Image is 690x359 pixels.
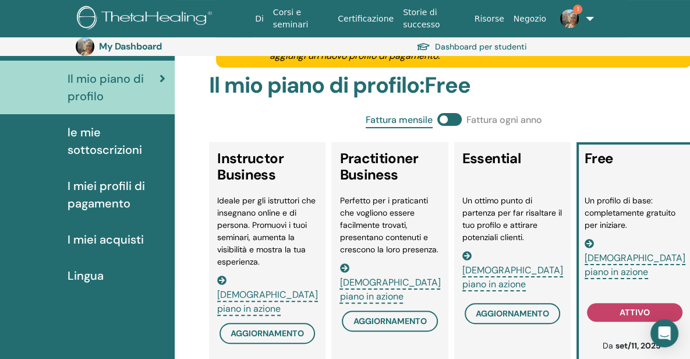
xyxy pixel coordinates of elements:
button: aggiornamento [220,323,315,344]
a: Dashboard per studenti [416,38,527,55]
a: Di [250,8,268,30]
button: aggiornamento [342,311,437,332]
h3: My Dashboard [99,41,215,52]
img: graduation-cap.svg [416,42,430,52]
li: Un ottimo punto di partenza per far risaltare il tuo profilo e attirare potenziali clienti. [462,195,562,244]
a: [DEMOGRAPHIC_DATA] piano in azione [339,262,440,302]
a: Risorse [470,8,509,30]
span: I miei profili di pagamento [68,177,165,212]
img: default.jpg [76,37,94,56]
li: Ideale per gli istruttori che insegnano online e di persona. Promuovi i tuoi seminari, aumenta la... [217,195,317,268]
li: Perfetto per i praticanti che vogliono essere facilmente trovati, presentano contenuti e crescono... [339,195,440,256]
a: [DEMOGRAPHIC_DATA] piano in azione [462,250,563,290]
a: Certificazione [333,8,398,30]
span: [DEMOGRAPHIC_DATA] piano in azione [462,264,563,291]
a: Storie di successo [398,2,469,36]
a: [DEMOGRAPHIC_DATA] piano in azione [585,238,685,278]
a: [DEMOGRAPHIC_DATA] piano in azione [217,274,318,315]
span: Fattura mensile [366,113,433,128]
span: attivo [620,307,650,318]
span: I miei acquisti [68,231,144,248]
span: aggiornamento [476,308,549,319]
li: Un profilo di base: completamente gratuito per iniziare. [585,195,685,231]
img: logo.png [77,6,216,32]
a: Corsi e seminari [268,2,333,36]
span: aggiornamento [353,316,427,326]
span: Il mio piano di profilo [68,70,160,105]
b: set/11, 2025 [615,340,661,351]
button: aggiornamento [465,303,560,324]
span: [DEMOGRAPHIC_DATA] piano in azione [339,276,440,304]
div: Open Intercom Messenger [650,319,678,347]
img: default.jpg [560,9,579,28]
span: [DEMOGRAPHIC_DATA] piano in azione [585,252,685,279]
span: Lingua [68,267,104,284]
span: Fattura ogni anno [466,113,542,128]
span: 1 [573,5,582,14]
a: Negozio [509,8,551,30]
button: attivo [587,303,682,322]
span: le mie sottoscrizioni [68,124,165,159]
span: [DEMOGRAPHIC_DATA] piano in azione [217,288,318,316]
span: aggiornamento [231,328,304,339]
p: Da [590,340,673,352]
